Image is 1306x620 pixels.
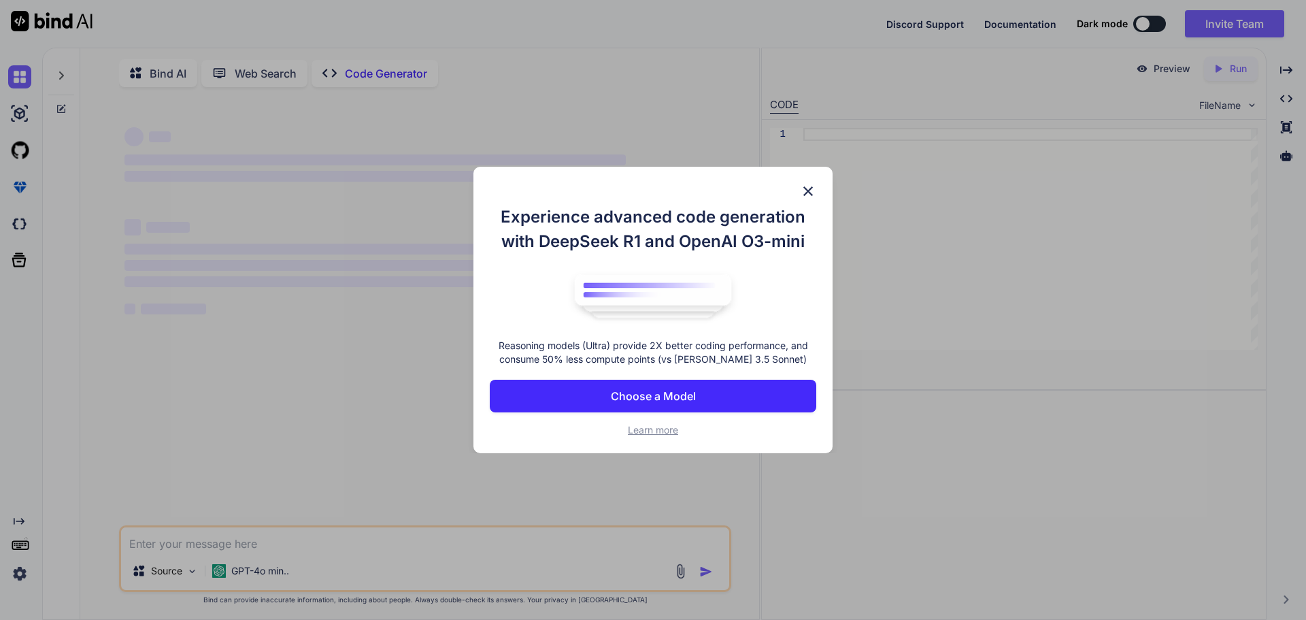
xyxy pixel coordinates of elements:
img: close [800,183,816,199]
p: Choose a Model [611,388,696,404]
button: Choose a Model [490,380,816,412]
p: Reasoning models (Ultra) provide 2X better coding performance, and consume 50% less compute point... [490,339,816,366]
img: bind logo [565,267,741,326]
span: Learn more [628,424,678,436]
h1: Experience advanced code generation with DeepSeek R1 and OpenAI O3-mini [490,205,816,254]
